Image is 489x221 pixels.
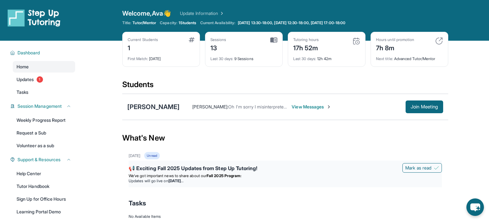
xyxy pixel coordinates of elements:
a: Home [13,61,75,73]
div: [DATE] [129,153,140,158]
button: Dashboard [15,50,71,56]
div: Tutoring hours [293,37,319,42]
span: 1 [37,76,43,83]
span: Current Availability: [200,20,235,25]
span: [DATE] 13:30-18:00, [DATE] 12:30-18:00, [DATE] 17:00-18:00 [238,20,345,25]
img: card [435,37,443,45]
a: Sign Up for Office Hours [13,193,75,205]
div: [DATE] [128,52,195,61]
a: Update Information [180,10,224,17]
div: 1 [128,42,158,52]
div: Advanced Tutor/Mentor [376,52,443,61]
span: We’ve got important news to share about our [129,173,207,178]
button: Support & Resources [15,156,71,163]
button: Join Meeting [406,100,443,113]
div: Students [122,79,448,93]
button: chat-button [466,198,484,216]
span: [PERSON_NAME] : [192,104,228,109]
a: Tasks [13,86,75,98]
span: Support & Resources [18,156,60,163]
div: 📢 Exciting Fall 2025 Updates from Step Up Tutoring! [129,164,442,173]
span: Last 30 days : [293,56,316,61]
button: Session Management [15,103,71,109]
span: 1 Students [179,20,196,25]
span: Home [17,64,29,70]
span: Dashboard [18,50,40,56]
a: Volunteer as a sub [13,140,75,151]
strong: [DATE] [168,178,183,183]
div: What's New [122,124,448,152]
span: Join Meeting [411,105,438,109]
div: 13 [210,42,226,52]
img: Mark as read [434,165,439,170]
span: Mark as read [405,165,431,171]
a: Request a Sub [13,127,75,139]
span: Updates [17,76,34,83]
span: View Messages [292,104,331,110]
div: 9 Sessions [210,52,277,61]
a: [DATE] 13:30-18:00, [DATE] 12:30-18:00, [DATE] 17:00-18:00 [237,20,347,25]
span: Welcome, Ava 👋 [122,9,171,18]
div: 12h 42m [293,52,360,61]
a: Help Center [13,168,75,179]
div: [PERSON_NAME] [127,102,180,111]
div: No Available Items [129,214,442,219]
span: Session Management [18,103,62,109]
strong: Fall 2025 Program: [207,173,241,178]
div: Sessions [210,37,226,42]
img: logo [8,9,60,27]
span: Last 30 days : [210,56,233,61]
a: Tutor Handbook [13,181,75,192]
img: card [352,37,360,45]
img: Chevron Right [218,10,224,17]
img: card [270,37,277,43]
div: Hours until promotion [376,37,414,42]
img: Chevron-Right [326,104,331,109]
div: Unread [144,152,159,159]
img: card [189,37,195,42]
span: Tasks [17,89,28,95]
div: Current Students [128,37,158,42]
div: 17h 52m [293,42,319,52]
span: Next title : [376,56,393,61]
a: Learning Portal Demo [13,206,75,218]
span: First Match : [128,56,148,61]
a: Updates1 [13,74,75,85]
div: 7h 8m [376,42,414,52]
span: Tasks [129,199,146,208]
span: Tutor/Mentor [132,20,156,25]
span: Title: [122,20,131,25]
span: Capacity: [160,20,177,25]
a: Weekly Progress Report [13,114,75,126]
button: Mark as read [402,163,442,173]
li: Updates will go live on [129,178,442,183]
